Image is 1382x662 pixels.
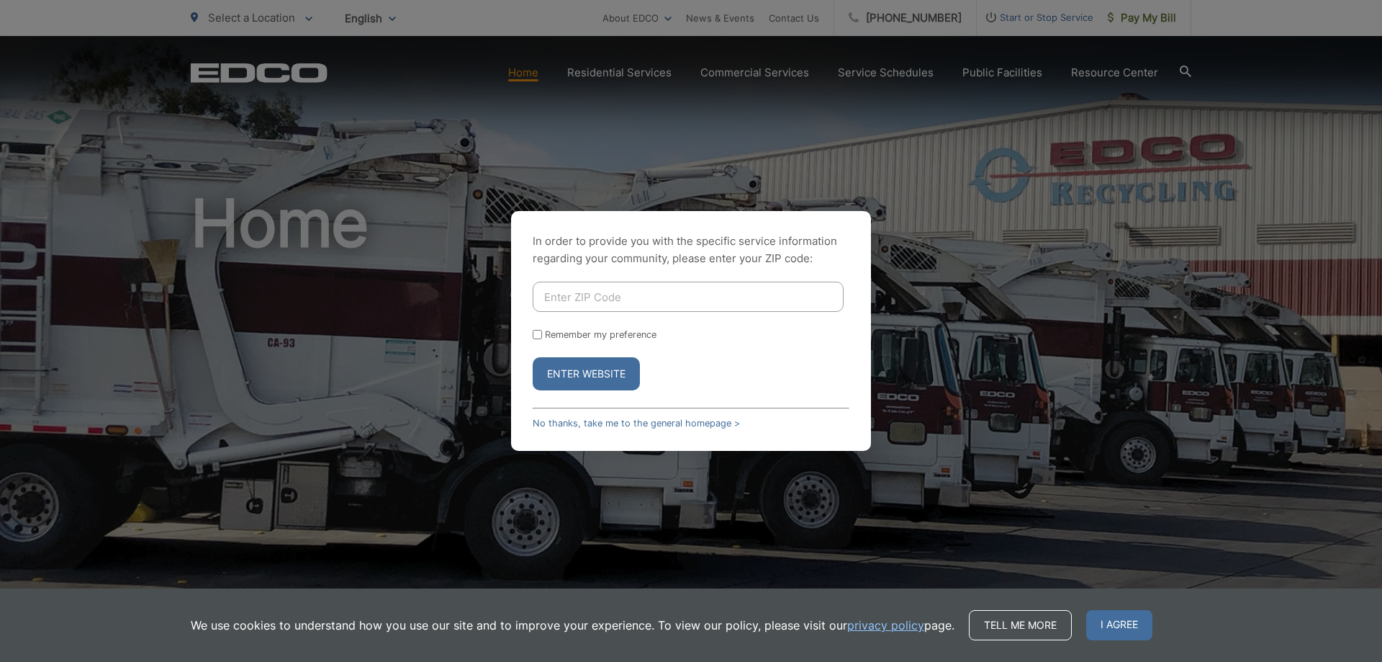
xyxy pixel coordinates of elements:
[533,233,849,267] p: In order to provide you with the specific service information regarding your community, please en...
[533,357,640,390] button: Enter Website
[847,617,924,634] a: privacy policy
[1086,610,1152,640] span: I agree
[545,329,656,340] label: Remember my preference
[969,610,1072,640] a: Tell me more
[533,418,740,429] a: No thanks, take me to the general homepage >
[191,617,954,634] p: We use cookies to understand how you use our site and to improve your experience. To view our pol...
[533,282,844,312] input: Enter ZIP Code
